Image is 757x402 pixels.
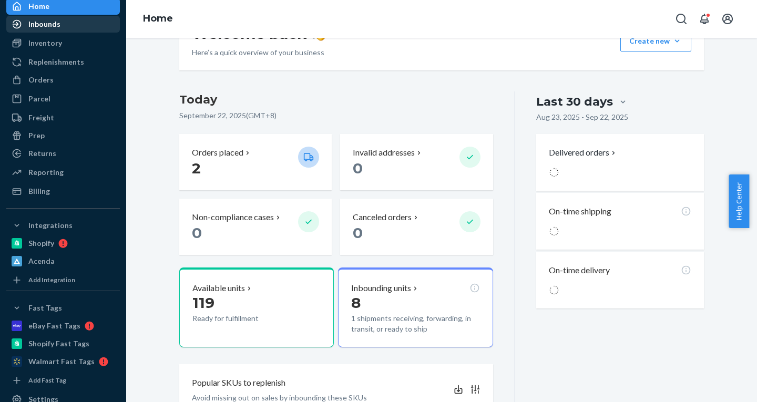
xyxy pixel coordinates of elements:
div: Freight [28,112,54,123]
div: Prep [28,130,45,141]
button: Fast Tags [6,300,120,316]
button: Orders placed 2 [179,134,332,190]
div: Add Integration [28,275,75,284]
button: Inbounding units81 shipments receiving, forwarding, in transit, or ready to ship [338,267,493,347]
a: Shopify Fast Tags [6,335,120,352]
p: Available units [192,282,245,294]
div: Add Fast Tag [28,376,66,385]
a: Reporting [6,164,120,181]
p: September 22, 2025 ( GMT+8 ) [179,110,493,121]
p: Orders placed [192,147,243,159]
button: Help Center [729,174,749,228]
button: Open Search Box [671,8,692,29]
button: Invalid addresses 0 [340,134,493,190]
a: Walmart Fast Tags [6,353,120,370]
p: Canceled orders [353,211,412,223]
a: Home [143,13,173,24]
span: 2 [192,159,201,177]
p: Invalid addresses [353,147,415,159]
div: Inventory [28,38,62,48]
div: Parcel [28,94,50,104]
a: Replenishments [6,54,120,70]
a: Add Integration [6,274,120,286]
div: Inbounds [28,19,60,29]
div: eBay Fast Tags [28,321,80,331]
a: Prep [6,127,120,144]
span: 0 [192,224,202,242]
a: Acenda [6,253,120,270]
div: Returns [28,148,56,159]
a: Freight [6,109,120,126]
button: Non-compliance cases 0 [179,199,332,255]
p: Ready for fulfillment [192,313,290,324]
div: Acenda [28,256,55,266]
div: Home [28,1,49,12]
a: Add Fast Tag [6,374,120,387]
p: On-time delivery [549,264,610,276]
a: Inbounds [6,16,120,33]
span: 0 [353,224,363,242]
div: Last 30 days [536,94,613,110]
div: Fast Tags [28,303,62,313]
h3: Today [179,91,493,108]
p: Popular SKUs to replenish [192,377,285,389]
a: Inventory [6,35,120,51]
a: Orders [6,71,120,88]
p: Here’s a quick overview of your business [192,47,326,58]
button: Canceled orders 0 [340,199,493,255]
span: 119 [192,294,214,312]
ol: breadcrumbs [135,4,181,34]
div: Integrations [28,220,73,231]
div: Shopify Fast Tags [28,338,89,349]
span: 8 [351,294,361,312]
p: Non-compliance cases [192,211,274,223]
a: Shopify [6,235,120,252]
div: Shopify [28,238,54,249]
div: Replenishments [28,57,84,67]
a: Billing [6,183,120,200]
span: 0 [353,159,363,177]
a: eBay Fast Tags [6,317,120,334]
a: Returns [6,145,120,162]
p: Aug 23, 2025 - Sep 22, 2025 [536,112,628,122]
button: Create new [620,30,691,51]
button: Open notifications [694,8,715,29]
div: Reporting [28,167,64,178]
button: Open account menu [717,8,738,29]
button: Integrations [6,217,120,234]
a: Parcel [6,90,120,107]
div: Billing [28,186,50,197]
button: Available units119Ready for fulfillment [179,267,334,347]
p: On-time shipping [549,205,611,218]
p: Inbounding units [351,282,411,294]
button: Delivered orders [549,147,618,159]
div: Walmart Fast Tags [28,356,95,367]
p: 1 shipments receiving, forwarding, in transit, or ready to ship [351,313,479,334]
div: Orders [28,75,54,85]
